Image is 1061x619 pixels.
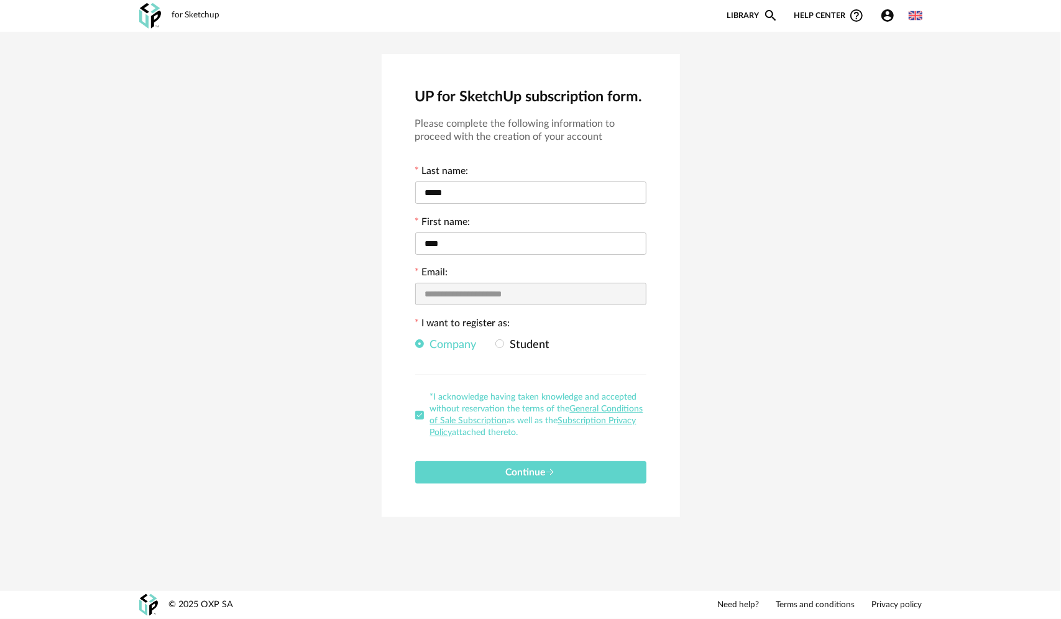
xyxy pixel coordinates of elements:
h2: UP for SketchUp subscription form. [415,88,646,106]
h3: Please complete the following information to proceed with the creation of your account [415,117,646,144]
button: Continue [415,461,646,484]
label: I want to register as: [415,319,510,331]
a: Subscription Privacy Policy [430,416,636,437]
img: OXP [139,594,158,616]
img: OXP [139,3,161,29]
span: Help Circle Outline icon [849,8,864,23]
a: General Conditions of Sale Subscription [430,405,643,425]
div: © 2025 OXP SA [169,599,234,611]
span: Account Circle icon [880,8,895,23]
span: Magnify icon [763,8,778,23]
label: First name: [415,218,471,230]
div: for Sketchup [172,10,220,21]
span: Continue [506,467,556,477]
a: Terms and conditions [776,600,855,611]
span: Help centerHelp Circle Outline icon [794,8,864,23]
span: *I acknowledge having taken knowledge and accepted without reservation the terms of the as well a... [430,393,643,437]
span: Account Circle icon [880,8,901,23]
label: Last name: [415,167,469,179]
a: Privacy policy [872,600,922,611]
label: Email: [415,268,448,280]
span: Student [504,339,550,351]
img: us [909,9,922,22]
span: Company [424,339,477,351]
a: LibraryMagnify icon [727,8,778,23]
a: Need help? [718,600,760,611]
